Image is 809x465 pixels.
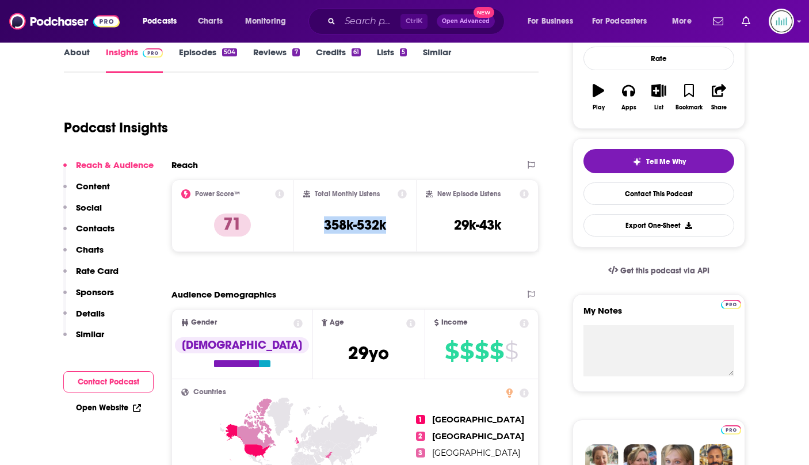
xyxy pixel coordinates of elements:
button: Contact Podcast [63,371,154,392]
span: Ctrl K [400,14,428,29]
button: Bookmark [674,77,704,118]
button: Social [63,202,102,223]
div: Rate [583,47,734,70]
a: Open Website [76,403,141,413]
div: 7 [292,48,299,56]
a: About [64,47,90,73]
p: Details [76,308,105,319]
div: 504 [222,48,237,56]
button: Content [63,181,110,202]
a: Pro website [721,298,741,309]
p: Sponsors [76,287,114,298]
div: 61 [352,48,361,56]
span: $ [475,342,489,360]
p: Reach & Audience [76,159,154,170]
a: Similar [423,47,451,73]
button: Rate Card [63,265,119,287]
div: Play [593,104,605,111]
span: Charts [198,13,223,29]
a: Show notifications dropdown [708,12,728,31]
h3: 358k-532k [324,216,386,234]
a: Get this podcast via API [599,257,719,285]
span: New [474,7,494,18]
span: $ [505,342,518,360]
button: Show profile menu [769,9,794,34]
button: Contacts [63,223,115,244]
img: Podchaser Pro [143,48,163,58]
span: Income [441,319,468,326]
span: Countries [193,388,226,396]
span: Open Advanced [442,18,490,24]
p: Social [76,202,102,213]
a: Credits61 [316,47,361,73]
button: open menu [237,12,301,31]
span: 1 [416,415,425,424]
span: Podcasts [143,13,177,29]
span: $ [460,342,474,360]
button: Play [583,77,613,118]
span: 29 yo [348,342,389,364]
a: Episodes504 [179,47,237,73]
button: open menu [664,12,706,31]
button: Sponsors [63,287,114,308]
img: Podchaser Pro [721,425,741,434]
span: For Podcasters [592,13,647,29]
a: Contact This Podcast [583,182,734,205]
h2: Total Monthly Listens [315,190,380,198]
span: Tell Me Why [646,157,686,166]
div: Share [711,104,727,111]
button: Reach & Audience [63,159,154,181]
span: 2 [416,432,425,441]
button: open menu [585,12,664,31]
span: [GEOGRAPHIC_DATA] [432,414,524,425]
button: Similar [63,329,104,350]
span: $ [445,342,459,360]
h2: Power Score™ [195,190,240,198]
p: Charts [76,244,104,255]
button: open menu [135,12,192,31]
button: Apps [613,77,643,118]
p: Content [76,181,110,192]
span: [GEOGRAPHIC_DATA] [432,431,524,441]
div: Search podcasts, credits, & more... [319,8,516,35]
input: Search podcasts, credits, & more... [340,12,400,31]
label: My Notes [583,305,734,325]
img: tell me why sparkle [632,157,642,166]
h3: 29k-43k [454,216,501,234]
span: Gender [191,319,217,326]
img: Podchaser - Follow, Share and Rate Podcasts [9,10,120,32]
h2: Audience Demographics [171,289,276,300]
button: Share [704,77,734,118]
a: Show notifications dropdown [737,12,755,31]
span: Get this podcast via API [620,266,709,276]
div: 5 [400,48,407,56]
p: 71 [214,214,251,237]
h1: Podcast Insights [64,119,168,136]
span: $ [490,342,503,360]
button: open menu [520,12,587,31]
button: List [644,77,674,118]
div: Apps [621,104,636,111]
span: More [672,13,692,29]
span: For Business [528,13,573,29]
img: User Profile [769,9,794,34]
a: Charts [190,12,230,31]
span: 3 [416,448,425,458]
a: InsightsPodchaser Pro [106,47,163,73]
button: tell me why sparkleTell Me Why [583,149,734,173]
a: Pro website [721,424,741,434]
button: Open AdvancedNew [437,14,495,28]
a: Lists5 [377,47,407,73]
p: Contacts [76,223,115,234]
h2: New Episode Listens [437,190,501,198]
a: Reviews7 [253,47,299,73]
span: [GEOGRAPHIC_DATA] [432,448,520,458]
div: List [654,104,663,111]
div: [DEMOGRAPHIC_DATA] [175,337,309,353]
span: Monitoring [245,13,286,29]
p: Rate Card [76,265,119,276]
div: Bookmark [676,104,703,111]
h2: Reach [171,159,198,170]
span: Age [330,319,344,326]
